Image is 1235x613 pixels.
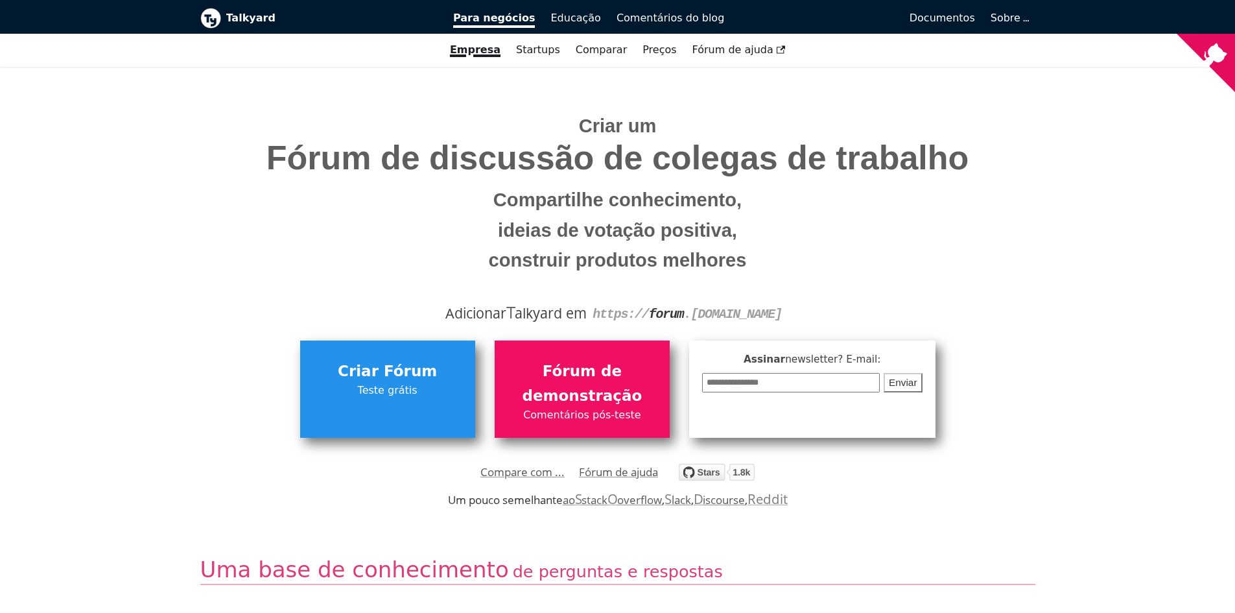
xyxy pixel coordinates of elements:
a: Documentos [732,7,982,29]
font: iscourse [703,492,745,507]
a: SstackOoverflow [575,492,663,507]
font: , [662,492,665,507]
a: Fórum de demonstraçãoComentários pós-teste [495,341,670,438]
a: Estrela debiki/talkyard no GitHub [679,466,755,485]
font: Sobre [991,12,1020,24]
a: Preços [635,39,684,61]
font: Educação [550,12,600,24]
font: Uma base de conhecimento [200,557,509,583]
font: overflow [617,492,662,507]
a: Educação [543,7,608,29]
font: Documentos [910,12,975,24]
font: : [877,354,880,365]
a: Discourse [694,492,745,507]
a: Comentários do blog [609,7,732,29]
a: Sobre [991,12,1028,24]
font: Startups [516,43,560,56]
font: Enviar [889,377,917,388]
img: Logotipo da Talkyard [200,8,221,29]
a: Para negócios [445,7,543,29]
a: Comparar [576,43,627,56]
font: stack [582,492,607,507]
font: D [694,490,703,508]
a: Empresa [442,39,508,61]
font: Fórum de ajuda [692,43,773,56]
font: lack [672,492,691,507]
a: Fórum de ajuda [685,39,794,61]
font: O [607,490,618,508]
a: Compare com ... [480,463,565,482]
font: Adicionar [445,304,506,322]
strong: forum [649,307,684,322]
font: de perguntas e respostas [513,562,723,581]
font: Reddit [747,490,788,508]
font: Fórum de discussão de colegas de trabalho [266,139,969,176]
font: , [691,492,694,507]
font: Criar um [579,115,657,136]
font: Criar Fórum [338,363,437,379]
font: Comentários do blog [617,12,724,24]
font: S [575,490,582,508]
font: Compartilhe conhecimento, [493,189,742,210]
a: Criar FórumTeste grátis [300,341,475,438]
font: Fórum de demonstração [523,363,642,404]
a: Fórum de ajuda [579,463,658,482]
font: ideias de votação positiva, [498,220,737,241]
font: Fórum de ajuda [579,464,658,479]
font: T [506,300,515,324]
a: ao [563,492,575,507]
img: talkyard.svg [679,464,755,481]
font: Talkyard [226,12,276,24]
font: Assinar [744,354,785,365]
font: Preços [642,43,676,56]
font: Teste grátis [358,384,418,396]
a: Slack [665,492,690,507]
font: Comentários pós-teste [523,409,641,421]
code: https:// . [DOMAIN_NAME] [593,307,782,322]
button: Enviar [884,373,922,393]
font: ? E-mail [838,354,877,365]
font: , [745,492,747,507]
font: alkyard em [515,304,587,322]
font: Compare com ... [480,464,565,479]
font: Empresa [450,43,500,56]
font: newsletter [785,354,838,365]
a: Logotipo da TalkyardTalkyard [200,8,435,29]
font: Um pouco semelhante [448,492,563,507]
font: Para negócios [453,12,535,24]
font: S [665,490,672,508]
a: Startups [508,39,568,61]
a: Reddit [747,492,787,507]
font: construir produtos melhores [489,250,747,270]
